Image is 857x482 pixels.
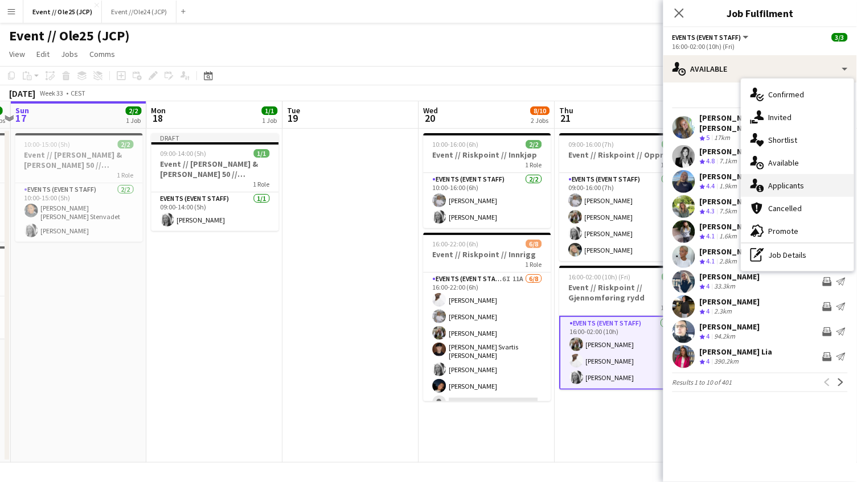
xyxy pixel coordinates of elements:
[526,160,542,169] span: 1 Role
[700,271,760,282] div: [PERSON_NAME]
[56,47,83,61] a: Jobs
[700,296,760,307] div: [PERSON_NAME]
[526,260,542,269] span: 1 Role
[424,133,551,228] app-job-card: 10:00-16:00 (6h)2/2Event // Riskpoint // Innkjøp1 RoleEvents (Event Staff)2/210:00-16:00 (6h)[PER...
[673,33,751,42] button: Events (Event Staff)
[89,49,115,59] span: Comms
[707,182,715,190] span: 4.4
[85,47,120,61] a: Comms
[9,27,130,44] h1: Event // Ole25 (JCP)
[741,174,854,197] div: Applicants
[15,183,143,242] app-card-role: Events (Event Staff)2/210:00-15:00 (5h)[PERSON_NAME] [PERSON_NAME] Stenvadet[PERSON_NAME]
[71,89,85,97] div: CEST
[262,106,278,115] span: 1/1
[707,307,710,315] span: 4
[424,249,551,259] h3: Event // Riskpoint // Innrigg
[526,240,542,248] span: 6/8
[741,83,854,106] div: Confirmed
[531,116,550,125] div: 2 Jobs
[424,105,438,116] span: Wed
[662,140,678,149] span: 4/4
[161,149,207,158] span: 09:00-14:00 (5h)
[15,133,143,242] app-job-card: 10:00-15:00 (5h)2/2Event // [PERSON_NAME] & [PERSON_NAME] 50 // Nedrigg + tilbakelevering1 RoleEv...
[560,316,687,390] app-card-role: Events (Event Staff)3/316:00-02:00 (10h)[PERSON_NAME][PERSON_NAME][PERSON_NAME]
[712,307,735,316] div: 2.3km
[717,156,740,166] div: 7.1km
[151,159,279,179] h3: Event // [PERSON_NAME] & [PERSON_NAME] 50 // Tilbakelevering
[424,273,551,430] app-card-role: Events (Event Staff)6I11A6/816:00-22:00 (6h)[PERSON_NAME][PERSON_NAME][PERSON_NAME][PERSON_NAME] ...
[707,207,715,215] span: 4.3
[712,133,733,143] div: 17km
[560,150,687,160] h3: Event // Riskpoint // Opprigg
[700,221,760,232] div: [PERSON_NAME]
[662,160,678,169] span: 1 Role
[707,332,710,340] span: 4
[560,173,687,261] app-card-role: Events (Event Staff)4/409:00-16:00 (7h)[PERSON_NAME][PERSON_NAME][PERSON_NAME][PERSON_NAME]
[286,112,301,125] span: 19
[700,146,760,156] div: [PERSON_NAME]
[151,133,279,142] div: Draft
[526,140,542,149] span: 2/2
[663,55,857,83] div: Available
[9,49,25,59] span: View
[61,49,78,59] span: Jobs
[717,232,740,241] div: 1.6km
[151,133,279,231] app-job-card: Draft09:00-14:00 (5h)1/1Event // [PERSON_NAME] & [PERSON_NAME] 50 // Tilbakelevering1 RoleEvents ...
[832,33,848,42] span: 3/3
[712,357,741,366] div: 390.2km
[38,89,66,97] span: Week 33
[673,33,741,42] span: Events (Event Staff)
[717,207,740,216] div: 7.5km
[126,106,142,115] span: 2/2
[673,378,732,386] span: Results 1 to 10 of 401
[23,1,102,23] button: Event // Ole25 (JCP)
[712,282,738,291] div: 33.3km
[36,49,50,59] span: Edit
[707,133,710,142] span: 5
[560,105,574,116] span: Thu
[700,113,818,133] div: [PERSON_NAME] [PERSON_NAME]
[707,257,715,265] span: 4.1
[700,347,773,357] div: [PERSON_NAME] Lia
[707,156,715,165] span: 4.8
[151,192,279,231] app-card-role: Events (Event Staff)1/109:00-14:00 (5h)[PERSON_NAME]
[707,232,715,240] span: 4.1
[14,112,29,125] span: 17
[15,150,143,170] h3: Event // [PERSON_NAME] & [PERSON_NAME] 50 // Nedrigg + tilbakelevering
[126,116,141,125] div: 1 Job
[9,88,35,99] div: [DATE]
[15,105,29,116] span: Sun
[531,106,550,115] span: 8/10
[707,357,710,365] span: 4
[560,133,687,261] div: 09:00-16:00 (7h)4/4Event // Riskpoint // Opprigg1 RoleEvents (Event Staff)4/409:00-16:00 (7h)[PER...
[560,282,687,303] h3: Event // Riskpoint // Gjennomføring rydd
[700,196,760,207] div: [PERSON_NAME]
[151,105,166,116] span: Mon
[288,105,301,116] span: Tue
[424,150,551,160] h3: Event // Riskpoint // Innkjøp
[662,273,678,281] span: 3/3
[663,6,857,20] h3: Job Fulfilment
[424,233,551,401] app-job-card: 16:00-22:00 (6h)6/8Event // Riskpoint // Innrigg1 RoleEvents (Event Staff)6I11A6/816:00-22:00 (6h...
[102,1,177,23] button: Event //Ole24 (JCP)
[741,197,854,220] div: Cancelled
[24,140,71,149] span: 10:00-15:00 (5h)
[32,47,54,61] a: Edit
[433,140,479,149] span: 10:00-16:00 (6h)
[741,129,854,151] div: Shortlist
[717,257,740,266] div: 2.8km
[5,47,30,61] a: View
[741,106,854,129] div: Invited
[254,149,270,158] span: 1/1
[263,116,277,125] div: 1 Job
[712,332,738,341] div: 94.2km
[422,112,438,125] span: 20
[569,140,615,149] span: 09:00-16:00 (7h)
[117,171,134,179] span: 1 Role
[433,240,479,248] span: 16:00-22:00 (6h)
[253,180,270,188] span: 1 Role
